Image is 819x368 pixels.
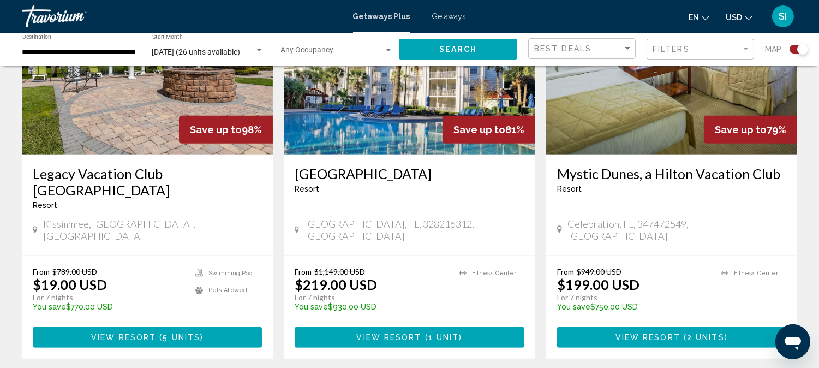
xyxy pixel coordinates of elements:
[208,270,254,277] span: Swimming Pool
[163,334,200,342] span: 5 units
[43,218,262,242] span: Kissimmee, [GEOGRAPHIC_DATA], [GEOGRAPHIC_DATA]
[734,270,778,277] span: Fitness Center
[295,185,319,193] span: Resort
[557,327,786,347] button: View Resort(2 units)
[295,302,328,311] span: You save
[647,38,754,61] button: Filter
[304,218,524,242] span: [GEOGRAPHIC_DATA], FL, 328216312, [GEOGRAPHIC_DATA]
[557,165,786,182] a: Mystic Dunes, a Hilton Vacation Club
[615,334,680,342] span: View Resort
[33,201,57,210] span: Resort
[52,267,97,276] span: $789.00 USD
[208,287,247,294] span: Pets Allowed
[557,276,639,293] p: $199.00 USD
[557,267,574,276] span: From
[190,124,242,135] span: Save up to
[156,334,204,342] span: ( )
[33,302,184,311] p: $770.00 USD
[439,45,477,54] span: Search
[422,334,463,342] span: ( )
[22,5,342,27] a: Travorium
[353,12,410,21] a: Getaways Plus
[765,41,781,57] span: Map
[472,270,516,277] span: Fitness Center
[356,334,421,342] span: View Resort
[557,293,710,302] p: For 7 nights
[557,302,590,311] span: You save
[443,116,535,144] div: 81%
[295,165,524,182] a: [GEOGRAPHIC_DATA]
[680,334,728,342] span: ( )
[689,13,699,22] span: en
[534,44,632,54] mat-select: Sort by
[295,276,377,293] p: $219.00 USD
[704,116,797,144] div: 79%
[295,327,524,347] button: View Resort(1 unit)
[715,124,767,135] span: Save up to
[152,48,241,56] span: [DATE] (26 units available)
[726,13,742,22] span: USD
[775,324,810,359] iframe: Button to launch messaging window
[653,45,690,54] span: Filters
[557,302,710,311] p: $750.00 USD
[567,218,786,242] span: Celebration, FL, 347472549, [GEOGRAPHIC_DATA]
[179,116,273,144] div: 98%
[314,267,365,276] span: $1,149.00 USD
[295,267,312,276] span: From
[33,302,66,311] span: You save
[453,124,505,135] span: Save up to
[557,185,582,193] span: Resort
[91,334,156,342] span: View Resort
[726,9,752,25] button: Change currency
[33,327,262,347] button: View Resort(5 units)
[779,11,787,22] span: SI
[33,293,184,302] p: For 7 nights
[295,302,447,311] p: $930.00 USD
[33,276,107,293] p: $19.00 USD
[534,44,591,53] span: Best Deals
[689,9,709,25] button: Change language
[432,12,467,21] a: Getaways
[295,293,447,302] p: For 7 nights
[399,39,517,59] button: Search
[577,267,621,276] span: $949.00 USD
[687,334,725,342] span: 2 units
[33,267,50,276] span: From
[33,165,262,198] a: Legacy Vacation Club [GEOGRAPHIC_DATA]
[769,5,797,28] button: User Menu
[428,334,459,342] span: 1 unit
